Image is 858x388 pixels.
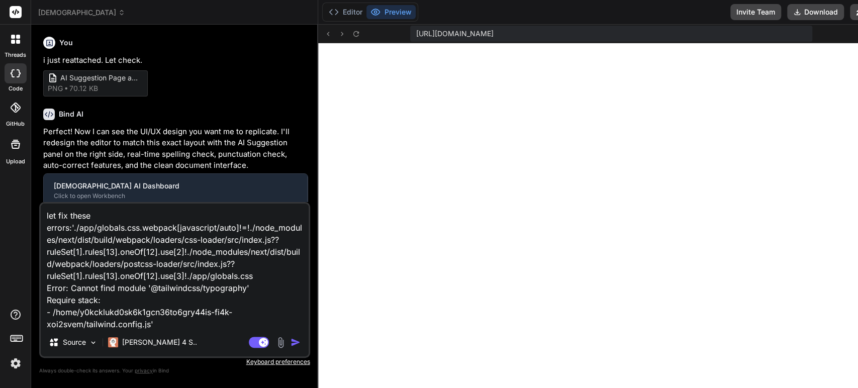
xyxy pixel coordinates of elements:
textarea: let fix these errors:'./app/globals.css.webpack[javascript/auto]!=!./node_modules/next/dist/build... [41,204,309,328]
span: privacy [135,367,153,373]
button: Editor [325,5,366,19]
h6: Bind AI [59,109,83,119]
span: AI Suggestion Page and Side Bar_1 [60,73,141,83]
label: code [9,84,23,93]
h6: You [59,38,73,48]
span: 70.12 KB [69,83,98,93]
p: Always double-check its answers. Your in Bind [39,366,310,375]
label: Upload [6,157,25,166]
div: [DEMOGRAPHIC_DATA] AI Dashboard [54,181,297,191]
img: Claude 4 Sonnet [108,337,118,347]
img: Pick Models [89,338,98,347]
p: [PERSON_NAME] 4 S.. [122,337,197,347]
p: i just reattached. Let check. [43,55,308,66]
p: Perfect! Now I can see the UI/UX design you want me to replicate. I'll redesign the editor to mat... [43,126,308,171]
label: threads [5,51,26,59]
div: Click to open Workbench [54,192,297,200]
button: Download [787,4,844,20]
p: Keyboard preferences [39,358,310,366]
span: [URL][DOMAIN_NAME] [416,29,494,39]
button: [DEMOGRAPHIC_DATA] AI DashboardClick to open Workbench [44,174,307,207]
p: Source [63,337,86,347]
img: attachment [275,337,287,348]
img: icon [291,337,301,347]
span: png [48,83,63,93]
button: Preview [366,5,416,19]
span: [DEMOGRAPHIC_DATA] [38,8,125,18]
button: Invite Team [730,4,781,20]
label: GitHub [6,120,25,128]
img: settings [7,355,24,372]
